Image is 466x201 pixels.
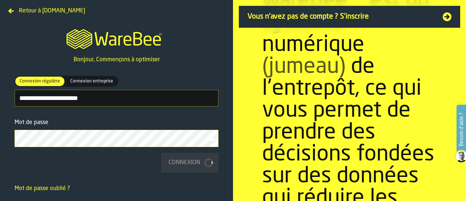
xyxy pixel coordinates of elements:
span: Connexion régulière [17,78,63,85]
label: button-switch-multi-Connexion entreprise [65,76,118,87]
label: Besoin d'aide ? [457,105,465,154]
a: Vous n'avez pas de compte ? S'inscrire [239,6,460,28]
label: button-switch-multi-Connexion régulière [15,76,65,87]
div: Mot de passe [15,118,218,127]
a: logo-header [60,20,173,55]
div: thumb [15,77,64,86]
input: button-toolbar-[object Object] [15,90,218,107]
button: button-toolbar-Mot de passe [208,136,217,143]
span: Connexion entreprise [67,78,116,85]
span: Retour à [DOMAIN_NAME] [19,7,85,15]
span: (jumeau) [262,56,345,78]
input: button-toolbar-Mot de passe [15,130,218,147]
div: Connexion [166,158,203,167]
a: Retour à [DOMAIN_NAME] [6,6,88,12]
button: button-Connexion [161,153,218,173]
a: Mot de passe oublié ? [15,186,70,192]
span: Vous n'avez pas de compte ? S'inscrire [248,12,434,22]
label: button-toolbar-[object Object] [15,76,218,107]
label: button-toolbar-Mot de passe [15,118,218,147]
div: thumb [66,77,118,86]
p: Bonjour, Commençons à optimiser [74,55,160,64]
